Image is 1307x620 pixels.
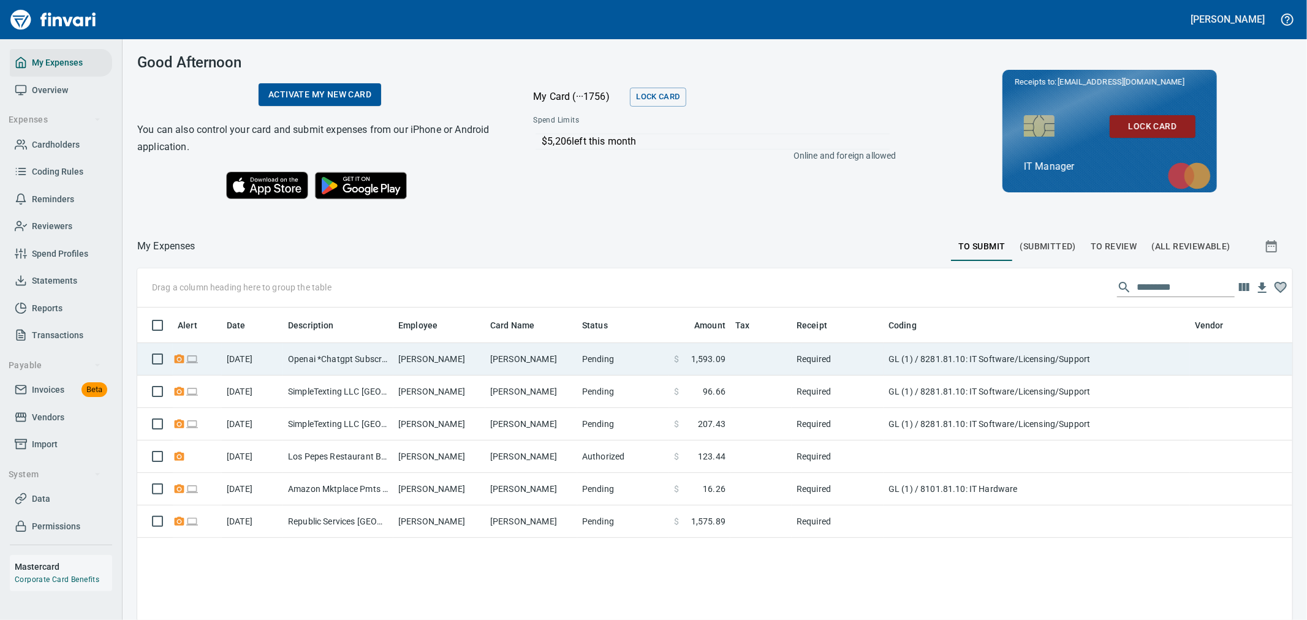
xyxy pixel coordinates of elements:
span: Beta [81,383,107,397]
a: Statements [10,267,112,295]
span: Status [582,318,608,333]
td: [DATE] [222,343,283,376]
td: [PERSON_NAME] [485,473,577,505]
span: Activate my new card [268,87,371,102]
p: My Expenses [137,239,195,254]
span: Description [288,318,334,333]
span: Status [582,318,624,333]
span: Vendors [32,410,64,425]
td: [PERSON_NAME] [393,505,485,538]
img: Finvari [7,5,99,34]
span: Import [32,437,58,452]
td: Openai *Chatgpt Subscr [GEOGRAPHIC_DATA] [GEOGRAPHIC_DATA] [283,343,393,376]
span: Employee [398,318,453,333]
p: My Card (···1756) [533,89,625,104]
p: $5,206 left this month [542,134,890,149]
button: Expenses [4,108,106,131]
span: Lock Card [1119,119,1186,134]
p: Drag a column heading here to group the table [152,281,331,293]
span: Vendor [1195,318,1224,333]
span: Reviewers [32,219,72,234]
button: Choose columns to display [1235,278,1253,297]
td: [PERSON_NAME] [393,343,485,376]
td: [PERSON_NAME] [485,505,577,538]
h3: Good Afternoon [137,54,502,71]
span: Coding Rules [32,164,83,180]
span: Lock Card [636,90,680,104]
span: Receipt Required [173,420,186,428]
td: Required [792,408,884,440]
span: Spend Profiles [32,246,88,262]
td: GL (1) / 8281.81.10: IT Software/Licensing/Support [884,343,1190,376]
a: Coding Rules [10,158,112,186]
h6: Mastercard [15,560,112,573]
img: Get it on Google Play [308,165,414,206]
span: Description [288,318,350,333]
h6: You can also control your card and submit expenses from our iPhone or Android application. [137,121,502,156]
p: Online and foreign allowed [523,149,896,162]
span: 16.26 [703,483,725,495]
a: Reviewers [10,213,112,240]
span: Tax [735,318,749,333]
span: 207.43 [698,418,725,430]
button: Lock Card [1110,115,1195,138]
button: Show transactions within a particular date range [1253,232,1292,261]
span: Online transaction [186,420,199,428]
span: System [9,467,101,482]
td: Required [792,505,884,538]
a: Spend Profiles [10,240,112,268]
a: Permissions [10,513,112,540]
td: SimpleTexting LLC [GEOGRAPHIC_DATA] [GEOGRAPHIC_DATA] [283,408,393,440]
span: Receipt Required [173,452,186,460]
td: [PERSON_NAME] [485,408,577,440]
td: [PERSON_NAME] [485,376,577,408]
span: Spend Limits [533,115,737,127]
span: Coding [888,318,933,333]
nav: breadcrumb [137,239,195,254]
span: Receipt Required [173,355,186,363]
td: [DATE] [222,473,283,505]
span: 1,575.89 [691,515,725,527]
a: Reports [10,295,112,322]
span: Statements [32,273,77,289]
a: Transactions [10,322,112,349]
td: [PERSON_NAME] [393,473,485,505]
button: Payable [4,354,106,377]
img: Download on the App Store [226,172,308,199]
button: Download Table [1253,279,1271,297]
span: Transactions [32,328,83,343]
td: SimpleTexting LLC [GEOGRAPHIC_DATA] [GEOGRAPHIC_DATA] [283,376,393,408]
span: To Review [1091,239,1137,254]
td: Authorized [577,440,669,473]
td: Pending [577,473,669,505]
span: Overview [32,83,68,98]
td: [DATE] [222,440,283,473]
span: Online transaction [186,485,199,493]
td: Amazon Mktplace Pmts [DOMAIN_NAME][URL] WA [283,473,393,505]
span: 96.66 [703,385,725,398]
a: Import [10,431,112,458]
span: $ [674,353,679,365]
button: [PERSON_NAME] [1188,10,1268,29]
span: Data [32,491,50,507]
span: [EMAIL_ADDRESS][DOMAIN_NAME] [1056,76,1185,88]
td: [DATE] [222,408,283,440]
td: Required [792,473,884,505]
p: IT Manager [1024,159,1195,174]
td: GL (1) / 8281.81.10: IT Software/Licensing/Support [884,408,1190,440]
span: Online transaction [186,387,199,395]
span: $ [674,418,679,430]
img: mastercard.svg [1162,156,1217,195]
a: Corporate Card Benefits [15,575,99,584]
span: Vendor [1195,318,1240,333]
span: Receipt [797,318,827,333]
td: Republic Services [GEOGRAPHIC_DATA] [GEOGRAPHIC_DATA] [283,505,393,538]
span: $ [674,385,679,398]
td: [DATE] [222,505,283,538]
span: Tax [735,318,765,333]
span: Date [227,318,246,333]
td: Los Pepes Restaurant Battle Ground [GEOGRAPHIC_DATA] [283,440,393,473]
p: Receipts to: [1015,76,1205,88]
span: $ [674,515,679,527]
